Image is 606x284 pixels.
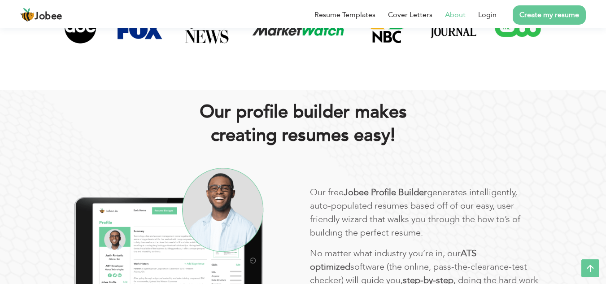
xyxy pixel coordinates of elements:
[314,9,375,20] a: Resume Templates
[61,100,545,147] h2: Our proﬁle builder makes creating resumes easy!
[388,9,432,20] a: Cover Letters
[445,9,466,20] a: About
[35,12,62,22] span: Jobee
[478,9,497,20] a: Login
[513,5,586,25] a: Create my resume
[20,8,35,22] img: jobee.io
[344,186,427,198] b: Jobee Proﬁle Builder
[20,8,62,22] a: Jobee
[310,186,539,240] p: Our free generates intelligently, auto-populated resumes based off of our easy, user friendly wiz...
